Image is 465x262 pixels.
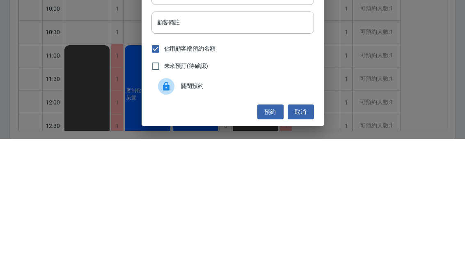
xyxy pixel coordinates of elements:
[181,205,307,213] span: 關閉預約
[157,15,177,21] label: 顧客電話
[157,44,177,50] label: 顧客姓名
[151,77,314,99] div: 30分鐘
[151,198,314,221] div: 關閉預約
[164,185,208,193] span: 未來預訂(待確認)
[164,167,216,176] span: 佔用顧客端預約名額
[288,227,314,243] button: 取消
[157,73,174,79] label: 服務時長
[257,227,284,243] button: 預約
